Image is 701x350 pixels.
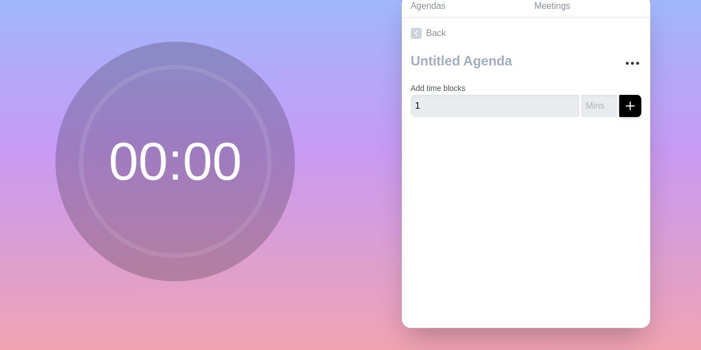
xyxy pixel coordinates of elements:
a: Back [402,18,650,49]
input: Name [411,95,579,117]
button: More [621,52,643,74]
label: Add time blocks [411,84,465,93]
input: Mins [581,95,617,117]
